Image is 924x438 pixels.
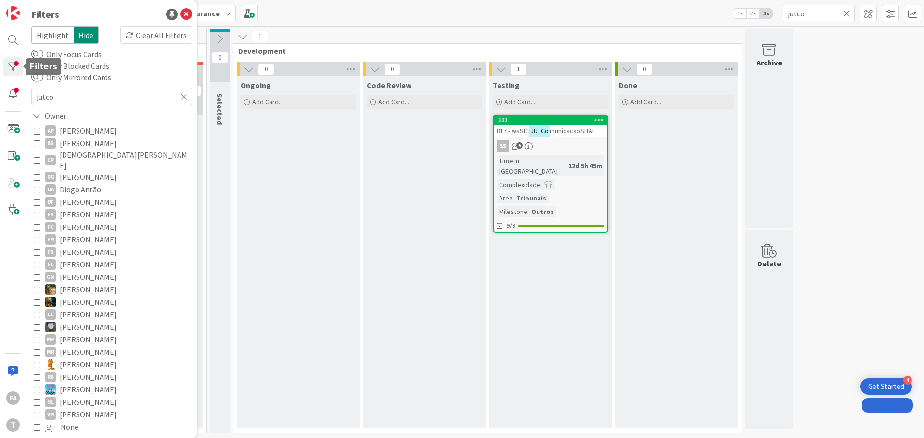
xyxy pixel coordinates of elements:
span: 9 [516,142,523,149]
button: MP [PERSON_NAME] [34,333,190,346]
img: Visit kanbanzone.com [6,6,20,20]
span: 0 [636,63,653,75]
button: Only Mirrored Cards [31,73,43,82]
button: JC [PERSON_NAME] [34,296,190,308]
span: [PERSON_NAME] [60,196,117,208]
span: [PERSON_NAME] [60,233,117,246]
span: Selected [215,93,225,125]
span: Diogo Antão [60,183,101,196]
button: FC [PERSON_NAME] [34,221,190,233]
button: CP [DEMOGRAPHIC_DATA][PERSON_NAME] [34,150,190,171]
span: Ongoing [241,80,271,90]
button: DF [PERSON_NAME] [34,196,190,208]
span: [PERSON_NAME] [60,137,117,150]
div: DG [45,172,56,182]
img: JC [45,284,56,295]
button: BS [PERSON_NAME] [34,137,190,150]
span: [PERSON_NAME] [60,371,117,383]
button: FA [PERSON_NAME] [34,208,190,221]
div: BS [497,140,509,152]
span: Add Card... [630,98,661,106]
span: [PERSON_NAME] [60,358,117,371]
span: [PERSON_NAME] [60,346,117,358]
span: 817 - wsSIC [497,126,529,135]
div: Get Started [868,382,904,391]
a: 322817 - wsSICJUTComunicacaoSITAFBSTime in [GEOGRAPHIC_DATA]:12d 5h 45mComplexidade:Area:Tribunai... [493,115,608,233]
div: Clear All Filters [120,26,192,44]
div: BS [494,140,607,152]
span: Hide [74,26,99,44]
input: Quick Filter... [783,5,855,22]
div: FC [45,222,56,232]
button: SF [PERSON_NAME] [34,383,190,396]
span: [PERSON_NAME] [60,333,117,346]
button: FC [PERSON_NAME] [34,258,190,271]
div: Filters [31,7,59,22]
span: 0 [258,63,274,75]
div: BS [45,138,56,149]
span: [PERSON_NAME] [60,258,117,271]
div: AP [45,125,56,136]
button: Only Focus Cards [31,50,43,59]
div: Time in [GEOGRAPHIC_DATA] [497,155,565,176]
div: 322 [494,116,607,125]
div: Archive [757,57,782,68]
div: Open Get Started checklist, remaining modules: 4 [860,378,912,395]
div: RB [45,372,56,382]
span: 0 [212,52,228,63]
span: [PERSON_NAME] [60,208,117,221]
img: JC [45,297,56,307]
h5: Filters [29,62,57,71]
span: Code Review [367,80,411,90]
span: [PERSON_NAME] [60,283,117,296]
button: RL [PERSON_NAME] [34,358,190,371]
div: MR [45,347,56,357]
span: [PERSON_NAME] [60,171,117,183]
span: [PERSON_NAME] [60,396,117,408]
span: [PERSON_NAME] [60,308,117,321]
div: CP [45,155,56,165]
mark: JUTCo [529,125,550,136]
span: : [527,206,529,217]
span: Add Card... [504,98,535,106]
span: Development [238,46,730,56]
button: SL [PERSON_NAME] [34,396,190,408]
div: T [6,418,20,432]
button: FS [PERSON_NAME] [34,246,190,258]
input: Quick Filter... [31,88,192,105]
button: MR [PERSON_NAME] [34,346,190,358]
div: Outros [529,206,556,217]
span: 9/9 [506,221,515,231]
div: FA [6,391,20,405]
span: [PERSON_NAME] [60,246,117,258]
span: 1 [252,31,268,42]
span: Add Card... [252,98,283,106]
button: GN [PERSON_NAME] [34,271,190,283]
span: [PERSON_NAME] [60,125,117,137]
span: 1 [510,63,526,75]
img: RL [45,359,56,370]
div: Complexidade [497,179,540,190]
span: [PERSON_NAME] [60,271,117,283]
div: Tribunais [514,193,549,203]
div: MP [45,334,56,345]
span: [PERSON_NAME] [60,383,117,396]
div: Milestone [497,206,527,217]
div: Area [497,193,513,203]
span: Add Card... [378,98,409,106]
span: Done [619,80,637,90]
span: 0 [384,63,400,75]
div: FS [45,247,56,257]
button: AP [PERSON_NAME] [34,125,190,137]
div: FM [45,234,56,245]
button: DA Diogo Antão [34,183,190,196]
span: Highlight [31,26,74,44]
span: [PERSON_NAME] [60,321,117,333]
span: 2x [746,9,759,18]
button: JC [PERSON_NAME] [34,283,190,296]
div: 12d 5h 45m [566,161,604,171]
div: LC [45,309,56,320]
img: LS [45,322,56,332]
label: Only Blocked Cards [31,60,109,72]
div: FA [45,209,56,220]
